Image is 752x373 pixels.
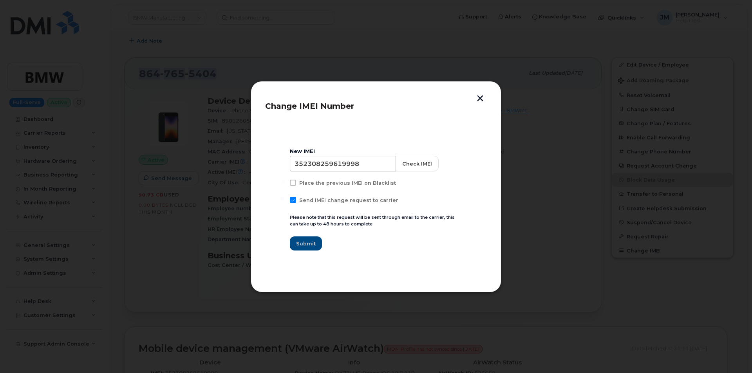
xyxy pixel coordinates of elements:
[299,180,396,186] span: Place the previous IMEI on Blacklist
[280,197,284,201] input: Send IMEI change request to carrier
[290,214,455,227] small: Please note that this request will be sent through email to the carrier, this can take up to 48 h...
[296,240,316,247] span: Submit
[280,180,284,184] input: Place the previous IMEI on Blacklist
[290,236,322,250] button: Submit
[290,148,462,155] div: New IMEI
[718,339,746,367] iframe: Messenger Launcher
[265,101,354,111] span: Change IMEI Number
[299,197,398,203] span: Send IMEI change request to carrier
[396,156,439,171] button: Check IMEI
